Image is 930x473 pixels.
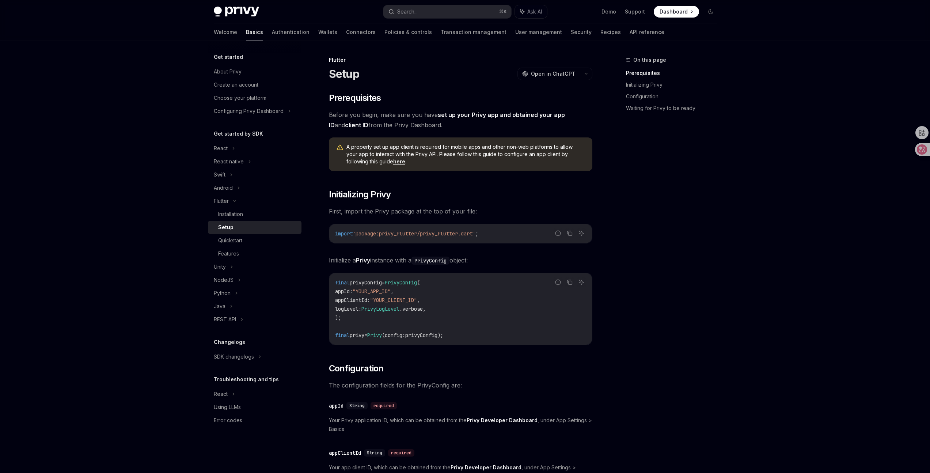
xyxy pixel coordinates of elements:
h5: Changelogs [214,338,245,347]
span: Configuration [329,363,384,374]
a: Features [208,247,301,260]
button: Ask AI [577,228,586,238]
a: Authentication [272,23,310,41]
div: Error codes [214,416,242,425]
a: API reference [630,23,664,41]
a: Waiting for Privy to be ready [626,102,722,114]
a: Using LLMs [208,401,301,414]
div: Quickstart [218,236,242,245]
span: : [350,288,353,295]
span: import [335,230,353,237]
a: Support [625,8,645,15]
span: A properly set up app client is required for mobile apps and other non-web platforms to allow you... [346,143,585,165]
span: ); [335,314,341,321]
span: Dashboard [660,8,688,15]
span: = [382,279,385,286]
a: Prerequisites [626,67,722,79]
button: Open in ChatGPT [517,68,580,80]
a: Basics [246,23,263,41]
span: privy [350,332,364,338]
span: : [402,332,405,338]
a: Choose your platform [208,91,301,105]
div: Unity [214,262,226,271]
code: PrivyConfig [411,257,449,265]
span: appClientId [335,297,367,303]
button: Ask AI [515,5,547,18]
div: Features [218,249,239,258]
div: Choose your platform [214,94,266,102]
a: Installation [208,208,301,221]
span: Privy [367,332,382,338]
span: On this page [633,56,666,64]
span: Ask AI [527,8,542,15]
span: The configuration fields for the PrivyConfig are: [329,380,592,390]
span: = [364,332,367,338]
a: Initializing Privy [626,79,722,91]
h5: Troubleshooting and tips [214,375,279,384]
span: Before you begin, make sure you have and from the Privy Dashboard. [329,110,592,130]
div: Java [214,302,225,311]
a: set up your Privy app and obtained your app ID [329,111,565,129]
span: Open in ChatGPT [531,70,576,77]
a: Connectors [346,23,376,41]
div: Configuring Privy Dashboard [214,107,284,116]
a: Demo [601,8,616,15]
a: About Privy [208,65,301,78]
div: Flutter [214,197,229,205]
a: User management [515,23,562,41]
span: String [367,450,382,456]
span: Your Privy application ID, which can be obtained from the , under App Settings > Basics [329,416,592,434]
div: Search... [397,7,418,16]
a: Transaction management [441,23,506,41]
span: , [391,288,394,295]
div: About Privy [214,67,242,76]
div: REST API [214,315,236,324]
span: : [358,306,361,312]
span: .verbose, [399,306,426,312]
div: Using LLMs [214,403,241,412]
div: Flutter [329,56,592,64]
span: "YOUR_APP_ID" [353,288,391,295]
div: appClientId [329,449,361,457]
div: React [214,390,228,398]
a: here [393,158,405,165]
span: final [335,332,350,338]
a: Welcome [214,23,237,41]
span: Initialize a instance with a object: [329,255,592,265]
a: Privy Developer Dashboard [467,417,538,424]
h5: Get started by SDK [214,129,263,138]
span: privyConfig); [405,332,443,338]
span: String [349,403,365,409]
span: , [417,297,420,303]
button: Copy the contents from the code block [565,228,574,238]
div: Create an account [214,80,258,89]
span: ; [475,230,478,237]
h1: Setup [329,67,359,80]
span: appId [335,288,350,295]
div: Setup [218,223,234,232]
div: Python [214,289,231,298]
span: privyConfig [350,279,382,286]
a: Security [571,23,592,41]
a: Configuration [626,91,722,102]
span: 'package:privy_flutter/privy_flutter.dart' [353,230,475,237]
div: React [214,144,228,153]
a: Privy Developer Dashboard [451,464,521,471]
span: "YOUR_CLIENT_ID" [370,297,417,303]
span: PrivyConfig [385,279,417,286]
span: final [335,279,350,286]
a: Quickstart [208,234,301,247]
div: NodeJS [214,276,234,284]
a: client ID [345,121,368,129]
a: Policies & controls [384,23,432,41]
button: Report incorrect code [553,228,563,238]
button: Search...⌘K [383,5,511,18]
img: dark logo [214,7,259,17]
a: Error codes [208,414,301,427]
div: appId [329,402,343,409]
a: Recipes [600,23,621,41]
a: Setup [208,221,301,234]
button: Ask AI [577,277,586,287]
div: required [371,402,397,409]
